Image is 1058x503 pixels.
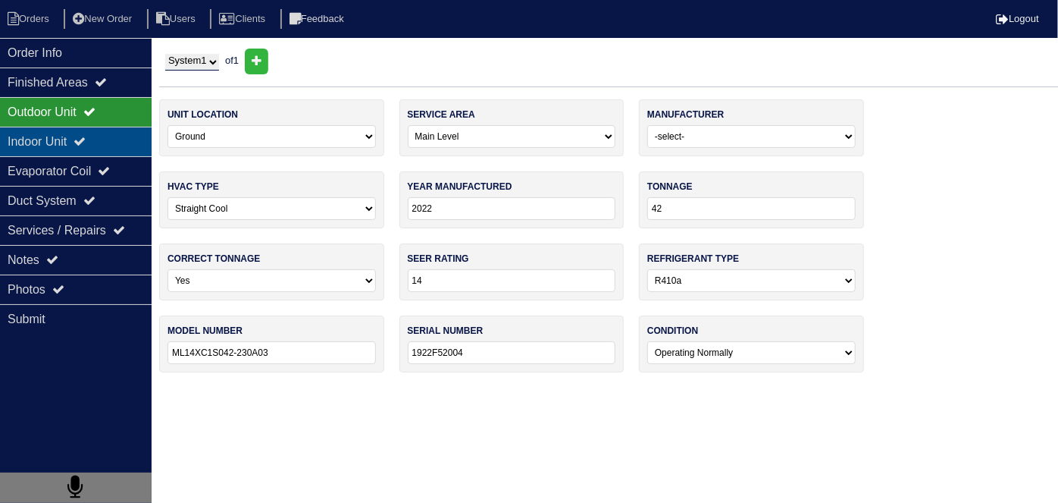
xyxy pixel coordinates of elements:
label: service area [408,108,475,121]
label: hvac type [167,180,219,193]
li: Clients [210,9,277,30]
label: seer rating [408,252,469,266]
li: New Order [64,9,144,30]
label: model number [167,324,243,338]
label: correct tonnage [167,252,260,266]
label: condition [647,324,698,338]
a: Users [147,13,208,24]
label: unit location [167,108,238,121]
li: Users [147,9,208,30]
a: Clients [210,13,277,24]
label: refrigerant type [647,252,739,266]
label: tonnage [647,180,693,193]
label: year manufactured [408,180,512,193]
a: Logout [996,13,1039,24]
a: New Order [64,13,144,24]
div: of 1 [159,49,1058,74]
li: Feedback [280,9,356,30]
label: manufacturer [647,108,724,121]
label: serial number [408,324,484,338]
